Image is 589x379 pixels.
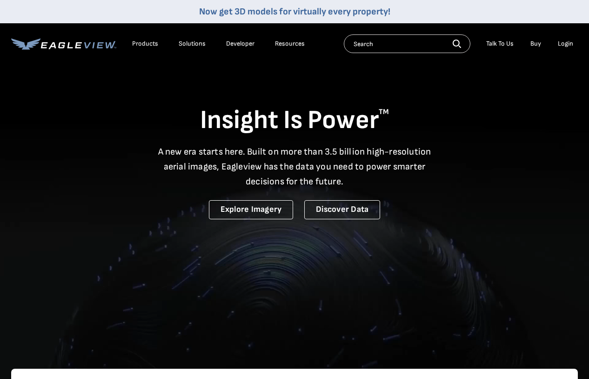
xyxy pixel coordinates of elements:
h1: Insight Is Power [11,104,578,137]
a: Now get 3D models for virtually every property! [199,6,390,17]
a: Buy [530,40,541,48]
div: Talk To Us [486,40,514,48]
a: Explore Imagery [209,200,294,219]
div: Solutions [179,40,206,48]
p: A new era starts here. Built on more than 3.5 billion high-resolution aerial images, Eagleview ha... [152,144,437,189]
div: Products [132,40,158,48]
sup: TM [379,108,389,116]
a: Developer [226,40,254,48]
div: Resources [275,40,305,48]
a: Discover Data [304,200,380,219]
input: Search [344,34,470,53]
div: Login [558,40,573,48]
